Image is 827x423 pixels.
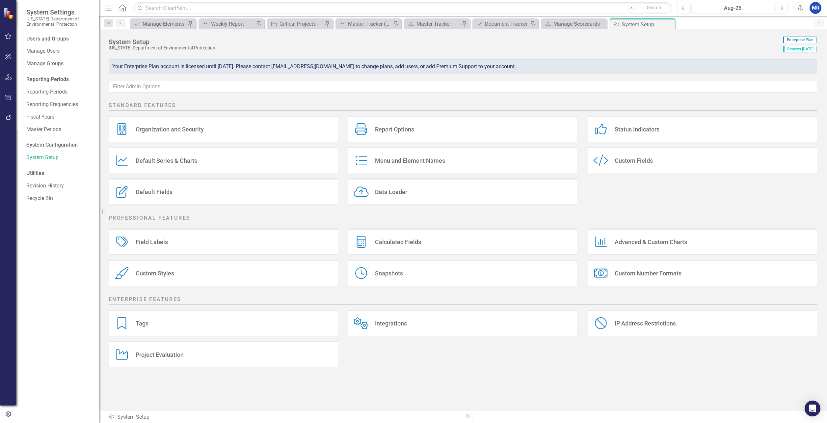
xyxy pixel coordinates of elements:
div: Data Loader [375,188,407,196]
span: Enterprise Plan [783,37,816,43]
a: Manage Users [26,47,92,55]
div: Utilities [26,170,92,177]
div: Aug-25 [694,4,772,12]
a: Master Periods [26,126,92,133]
a: Fiscal Years [26,113,92,121]
h2: Enterprise Features [109,296,817,305]
div: Custom Fields [615,157,653,164]
button: Search [638,3,671,13]
div: Reporting Periods [26,76,92,83]
a: Revision History [26,182,92,190]
a: Master Tracker [406,20,460,28]
a: Manage Groups [26,60,92,68]
div: System Setup [108,413,458,421]
a: Reporting Frequencies [26,101,92,108]
div: IP Address Restrictions [615,320,676,327]
a: Manage Elements [132,20,186,28]
div: Weekly Report [211,20,254,28]
div: Document Tracker [485,20,528,28]
a: Weekly Report [200,20,254,28]
div: Default Fields [136,188,173,196]
div: Custom Number Formats [615,269,681,277]
div: System Configuration [26,141,92,149]
div: Users and Groups [26,35,92,43]
div: System Setup [622,20,674,29]
input: Filter Admin Options... [109,81,817,93]
div: Integrations [375,320,407,327]
div: Calculated Fields [375,238,421,246]
div: Organization and Security [136,126,204,133]
div: Your Enterprise Plan account is licensed until [DATE]. Please contact [EMAIL_ADDRESS][DOMAIN_NAME... [109,59,817,74]
div: [US_STATE] Department of Environmental Protection [109,45,780,50]
div: Custom Styles [136,269,174,277]
div: System Setup [109,38,780,45]
a: Document Tracker [474,20,528,28]
button: MR [810,2,821,14]
div: Project Evaluation [136,351,184,358]
small: [US_STATE] Department of Environmental Protection [26,16,92,27]
div: Master Tracker [416,20,460,28]
span: Search [647,5,661,10]
div: Field Labels [136,238,168,246]
a: Master Tracker (External) [337,20,391,28]
div: Tags [136,320,148,327]
div: Manage Scorecards [553,20,605,28]
h2: Professional Features [109,214,817,223]
div: Status Indicators [615,126,659,133]
a: System Setup [26,154,92,161]
div: Menu and Element Names [375,157,445,164]
div: Master Tracker (External) [348,20,391,28]
input: Search ClearPoint... [133,2,672,14]
div: Open Intercom Messenger [805,401,820,416]
div: Snapshots [375,269,403,277]
div: Critical Projects [280,20,323,28]
button: Aug-25 [691,2,774,14]
div: Manage Elements [143,20,186,28]
a: Recycle Bin [26,195,92,202]
div: Advanced & Custom Charts [615,238,687,246]
h2: Standard Features [109,102,817,111]
img: ClearPoint Strategy [3,8,15,19]
div: Report Options [375,126,414,133]
a: Critical Projects [269,20,323,28]
a: Reporting Periods [26,88,92,96]
span: Renews [DATE] [783,46,816,52]
div: Default Series & Charts [136,157,197,164]
a: Manage Scorecards [543,20,605,28]
span: System Settings [26,8,92,16]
